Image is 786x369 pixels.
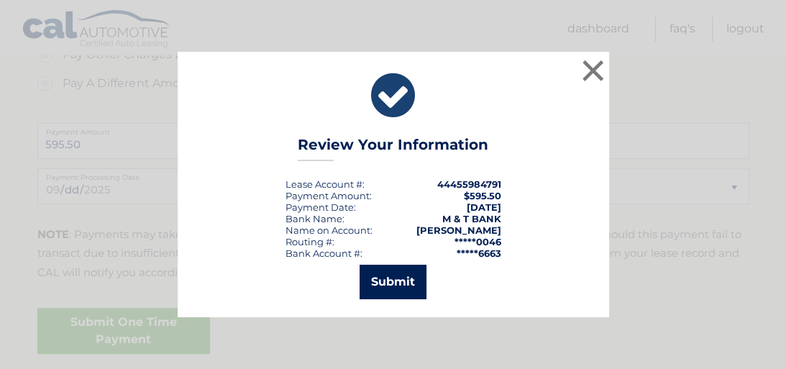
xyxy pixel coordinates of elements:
div: : [285,201,356,213]
button: × [579,56,608,85]
div: Routing #: [285,236,334,247]
div: Payment Amount: [285,190,372,201]
div: Lease Account #: [285,178,365,190]
span: $595.50 [464,190,501,201]
strong: 44455984791 [437,178,501,190]
span: Payment Date [285,201,354,213]
strong: [PERSON_NAME] [416,224,501,236]
button: Submit [360,265,426,299]
div: Bank Name: [285,213,344,224]
h3: Review Your Information [298,136,488,161]
div: Bank Account #: [285,247,362,259]
strong: M & T BANK [442,213,501,224]
span: [DATE] [467,201,501,213]
div: Name on Account: [285,224,373,236]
